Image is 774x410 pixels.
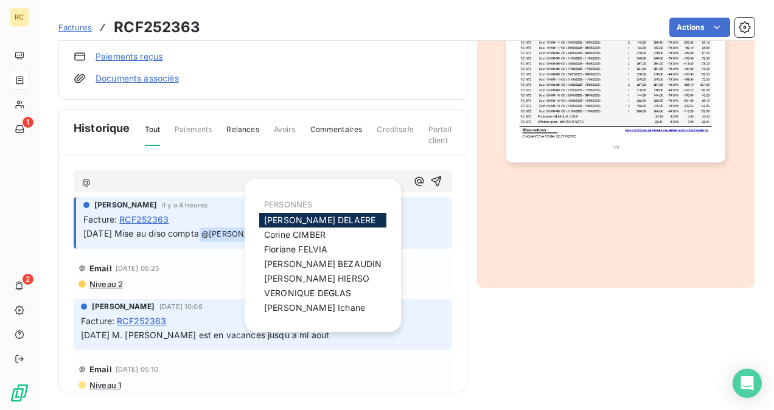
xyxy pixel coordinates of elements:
[159,303,203,310] span: [DATE] 10:08
[733,369,762,398] div: Open Intercom Messenger
[74,120,130,136] span: Historique
[58,23,92,32] span: Factures
[81,314,114,327] span: Facture :
[10,383,29,403] img: Logo LeanPay
[145,124,161,146] span: Tout
[264,302,365,313] span: [PERSON_NAME] Ichane
[162,201,207,209] span: il y a 4 heures
[119,213,169,226] span: RCF252363
[92,301,155,312] span: [PERSON_NAME]
[23,274,33,285] span: 2
[264,288,351,298] span: VERONIQUE DEGLAS
[116,366,159,373] span: [DATE] 05:10
[114,16,200,38] h3: RCF252363
[81,330,329,340] span: [DATE] M. [PERSON_NAME] est en vacances jusqu a mi aout
[82,176,91,187] span: @
[83,228,199,238] span: [DATE] Mise au diso compta
[96,72,179,85] a: Documents associés
[96,50,162,63] a: Paiements reçus
[117,314,166,327] span: RCF252363
[669,18,730,37] button: Actions
[58,21,92,33] a: Factures
[226,124,259,145] span: Relances
[116,265,160,272] span: [DATE] 06:25
[264,229,326,240] span: Corine CIMBER
[200,228,275,241] span: @ [PERSON_NAME]
[264,200,312,209] span: PERSONNES
[377,124,414,145] span: Creditsafe
[88,380,121,390] span: Niveau 1
[94,200,157,210] span: [PERSON_NAME]
[264,215,375,225] span: [PERSON_NAME] DELAERE
[274,124,296,145] span: Avoirs
[264,259,382,269] span: [PERSON_NAME] BEZAUDIN
[83,213,117,226] span: Facture :
[175,124,212,145] span: Paiements
[428,124,452,156] span: Portail client
[88,279,123,289] span: Niveau 2
[10,7,29,27] div: RC
[23,117,33,128] span: 1
[264,244,327,254] span: Floriane FELVIA
[264,273,369,283] span: [PERSON_NAME] HIERSO
[310,124,363,145] span: Commentaires
[89,263,112,273] span: Email
[89,364,112,374] span: Email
